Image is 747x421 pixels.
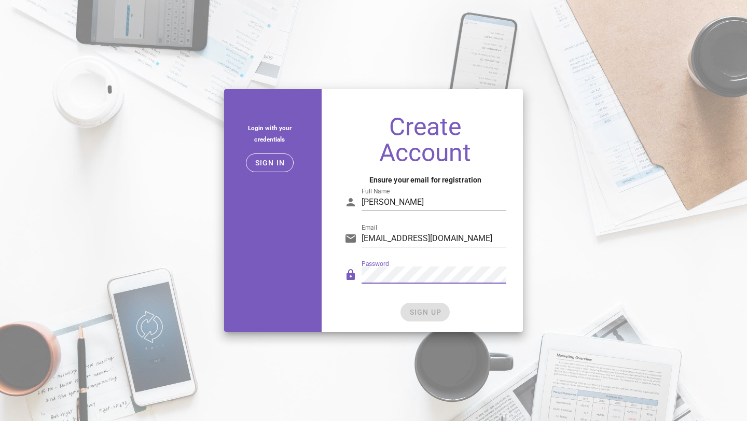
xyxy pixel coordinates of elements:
[362,224,377,232] label: Email
[344,114,506,166] h1: Create Account
[344,174,506,186] h4: Ensure your email for registration
[362,188,390,195] label: Full Name
[246,153,294,172] button: Sign in
[232,122,307,145] h5: Login with your credentials
[255,159,285,167] span: Sign in
[605,354,742,403] iframe: Tidio Chat
[362,260,389,268] label: Password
